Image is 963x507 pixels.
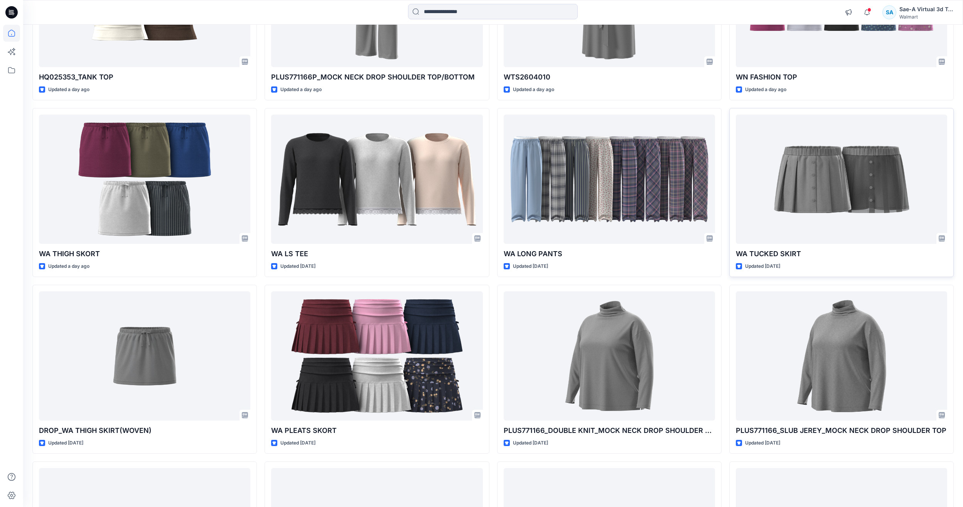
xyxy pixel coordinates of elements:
a: PLUS771166_DOUBLE KNIT_MOCK NECK DROP SHOULDER TOP [504,291,715,421]
p: Updated a day ago [48,262,89,270]
p: Updated a day ago [48,86,89,94]
p: Updated [DATE] [513,439,548,447]
p: DROP_WA THIGH SKIRT(WOVEN) [39,425,250,436]
p: Updated [DATE] [280,262,315,270]
a: WA TUCKED SKIRT [736,115,947,244]
div: SA [882,5,896,19]
p: Updated a day ago [280,86,322,94]
p: Updated [DATE] [745,262,780,270]
a: WA LS TEE [271,115,482,244]
p: Updated a day ago [513,86,554,94]
p: Updated [DATE] [513,262,548,270]
p: PLUS771166_DOUBLE KNIT_MOCK NECK DROP SHOULDER TOP [504,425,715,436]
p: WA PLEATS SKORT [271,425,482,436]
p: Updated [DATE] [48,439,83,447]
p: WA THIGH SKORT [39,248,250,259]
p: PLUS771166_SLUB JEREY_MOCK NECK DROP SHOULDER TOP [736,425,947,436]
p: Updated [DATE] [745,439,780,447]
a: WA LONG PANTS [504,115,715,244]
a: PLUS771166_SLUB JEREY_MOCK NECK DROP SHOULDER TOP [736,291,947,421]
p: HQ025353_TANK TOP [39,72,250,83]
div: Sae-A Virtual 3d Team [899,5,953,14]
a: WA THIGH SKORT [39,115,250,244]
p: Updated a day ago [745,86,786,94]
p: Updated [DATE] [280,439,315,447]
p: WN FASHION TOP [736,72,947,83]
a: DROP_WA THIGH SKIRT(WOVEN) [39,291,250,421]
a: WA PLEATS SKORT [271,291,482,421]
p: WA LONG PANTS [504,248,715,259]
p: WA LS TEE [271,248,482,259]
p: WA TUCKED SKIRT [736,248,947,259]
p: WTS2604010 [504,72,715,83]
div: Walmart [899,14,953,20]
p: PLUS771166P_MOCK NECK DROP SHOULDER TOP/BOTTOM [271,72,482,83]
